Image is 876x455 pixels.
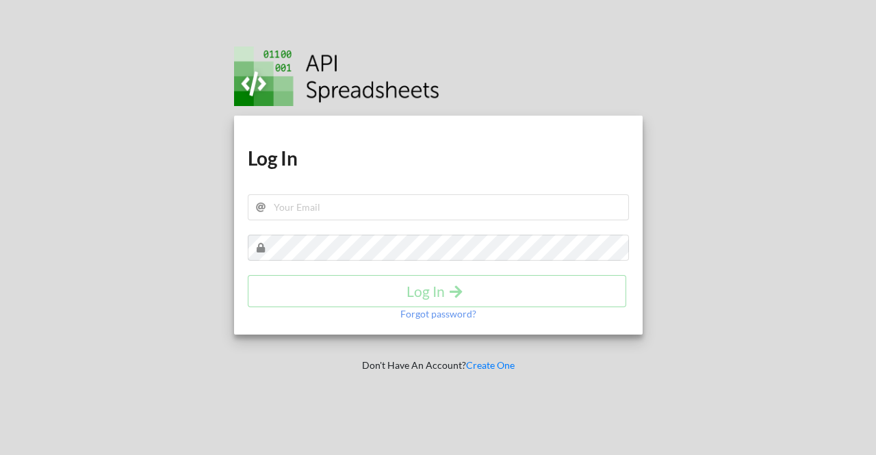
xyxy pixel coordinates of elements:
[248,194,629,220] input: Your Email
[224,359,652,372] p: Don't Have An Account?
[248,146,629,170] h1: Log In
[234,47,439,106] img: Logo.png
[466,359,515,371] a: Create One
[400,307,476,321] p: Forgot password?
